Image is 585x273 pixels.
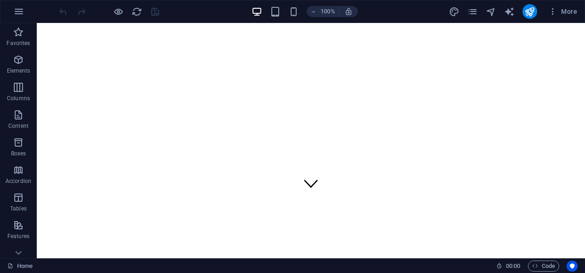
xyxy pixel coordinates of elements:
[132,6,142,17] i: Reload page
[8,122,29,130] p: Content
[567,261,578,272] button: Usercentrics
[545,4,581,19] button: More
[7,261,33,272] a: Click to cancel selection. Double-click to open Pages
[113,6,124,17] button: Click here to leave preview mode and continue editing
[6,177,31,185] p: Accordion
[528,261,559,272] button: Code
[449,6,459,17] i: Design (Ctrl+Alt+Y)
[486,6,496,17] i: Navigator
[496,261,521,272] h6: Session time
[524,6,535,17] i: Publish
[344,7,353,16] i: On resize automatically adjust zoom level to fit chosen device.
[7,233,29,240] p: Features
[512,262,514,269] span: :
[7,95,30,102] p: Columns
[504,6,515,17] i: AI Writer
[131,6,142,17] button: reload
[449,6,460,17] button: design
[504,6,515,17] button: text_generator
[548,7,577,16] span: More
[10,205,27,212] p: Tables
[6,40,30,47] p: Favorites
[321,6,335,17] h6: 100%
[7,67,30,74] p: Elements
[506,261,520,272] span: 00 00
[11,150,26,157] p: Boxes
[307,6,339,17] button: 100%
[467,6,478,17] button: pages
[467,6,478,17] i: Pages (Ctrl+Alt+S)
[532,261,555,272] span: Code
[522,4,537,19] button: publish
[486,6,497,17] button: navigator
